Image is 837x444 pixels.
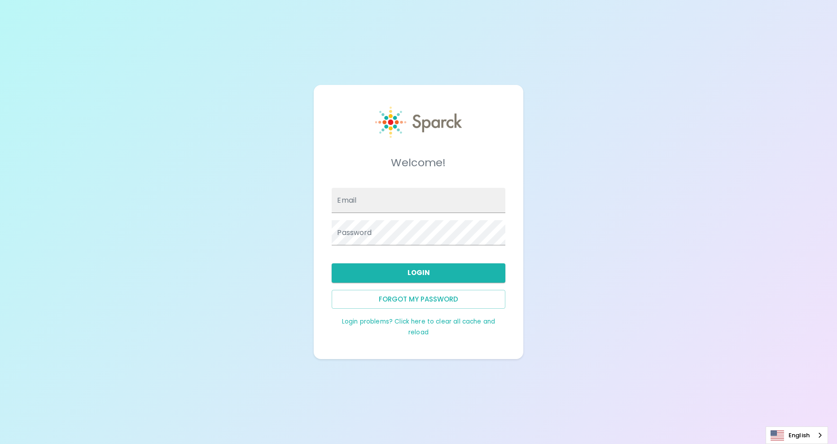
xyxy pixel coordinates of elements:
[375,107,462,138] img: Sparck logo
[766,427,828,444] a: English
[766,426,828,444] div: Language
[332,263,505,282] button: Login
[332,155,505,170] h5: Welcome!
[332,290,505,309] button: Forgot my password
[342,317,495,337] a: Login problems? Click here to clear all cache and reload
[766,426,828,444] aside: Language selected: English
